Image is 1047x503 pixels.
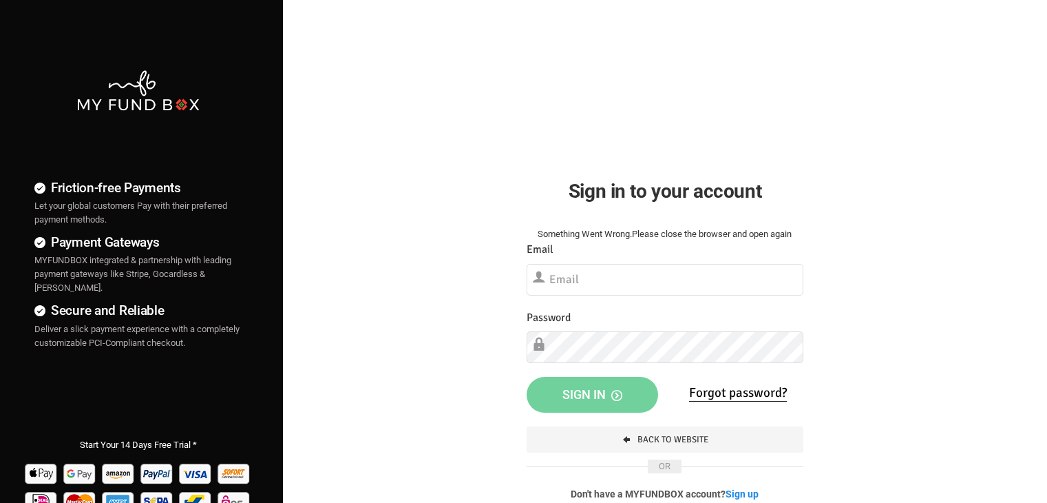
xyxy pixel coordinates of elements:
label: Password [527,309,571,327]
p: Don't have a MYFUNDBOX account? [527,487,803,501]
span: OR [648,460,681,473]
img: Sofort Pay [216,459,253,487]
h4: Friction-free Payments [34,178,242,198]
span: Let your global customers Pay with their preferred payment methods. [34,201,227,225]
span: MYFUNDBOX integrated & partnership with leading payment gateways like Stripe, Gocardless & [PERSO... [34,255,231,293]
h2: Sign in to your account [527,176,803,206]
div: Something Went Wrong.Please close the browser and open again [527,227,803,241]
img: Paypal [139,459,176,487]
a: Back To Website [527,427,803,453]
img: mfbwhite.png [76,69,200,112]
label: Email [527,241,553,258]
h4: Payment Gateways [34,232,242,252]
span: Deliver a slick payment experience with a completely customizable PCI-Compliant checkout. [34,324,240,348]
span: Sign in [562,387,622,402]
img: Apple Pay [23,459,60,487]
img: Google Pay [62,459,98,487]
img: Amazon [101,459,137,487]
a: Forgot password? [689,384,787,402]
a: Sign up [726,489,759,500]
input: Email [527,264,803,296]
button: Sign in [527,377,658,413]
img: Visa [178,459,214,487]
h4: Secure and Reliable [34,300,242,320]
